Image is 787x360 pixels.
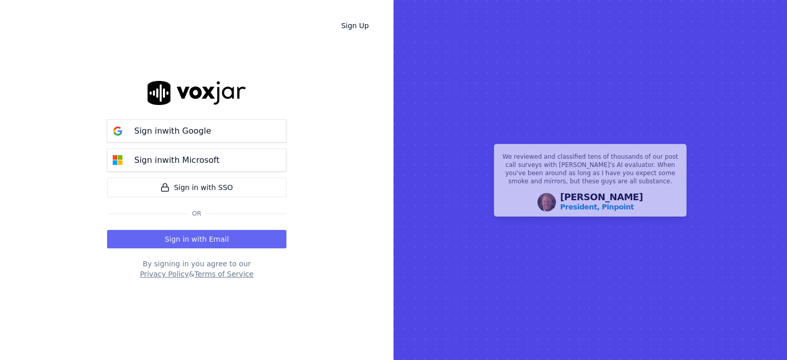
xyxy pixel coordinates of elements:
button: Sign inwith Google [107,119,286,142]
p: President, Pinpoint [560,202,634,212]
button: Sign inwith Microsoft [107,149,286,172]
a: Sign Up [333,16,377,35]
button: Terms of Service [194,269,253,279]
button: Privacy Policy [140,269,189,279]
a: Sign in with SSO [107,178,286,197]
p: We reviewed and classified tens of thousands of our post call surveys with [PERSON_NAME]'s AI eva... [501,153,680,189]
img: logo [148,81,246,105]
img: Avatar [537,193,556,211]
button: Sign in with Email [107,230,286,248]
p: Sign in with Google [134,125,211,137]
div: By signing in you agree to our & [107,259,286,279]
p: Sign in with Microsoft [134,154,219,166]
div: [PERSON_NAME] [560,193,643,212]
img: microsoft Sign in button [108,150,128,171]
span: Or [188,209,205,218]
img: google Sign in button [108,121,128,141]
